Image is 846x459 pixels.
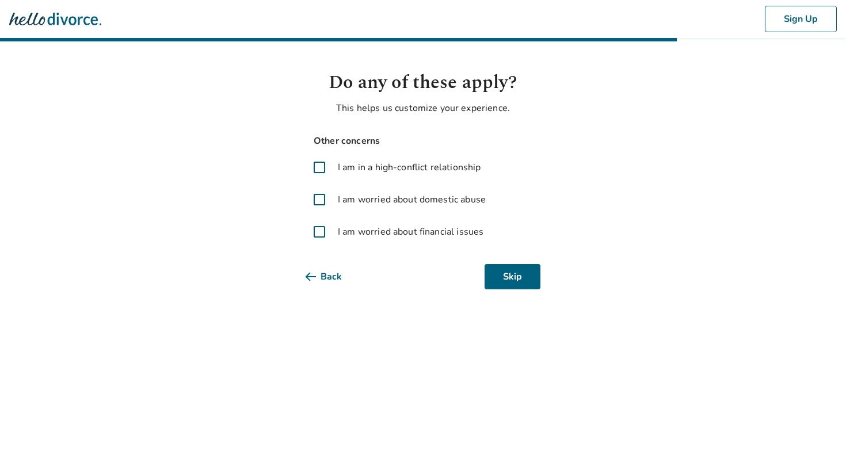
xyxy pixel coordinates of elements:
iframe: Chat Widget [788,404,846,459]
img: Hello Divorce Logo [9,7,101,30]
button: Skip [485,264,540,289]
span: Other concerns [306,133,540,149]
p: This helps us customize your experience. [306,101,540,115]
h1: Do any of these apply? [306,69,540,97]
button: Back [306,264,360,289]
button: Sign Up [765,6,837,32]
span: I am worried about domestic abuse [338,193,486,206]
span: I am in a high-conflict relationship [338,160,481,174]
span: I am worried about financial issues [338,225,483,239]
